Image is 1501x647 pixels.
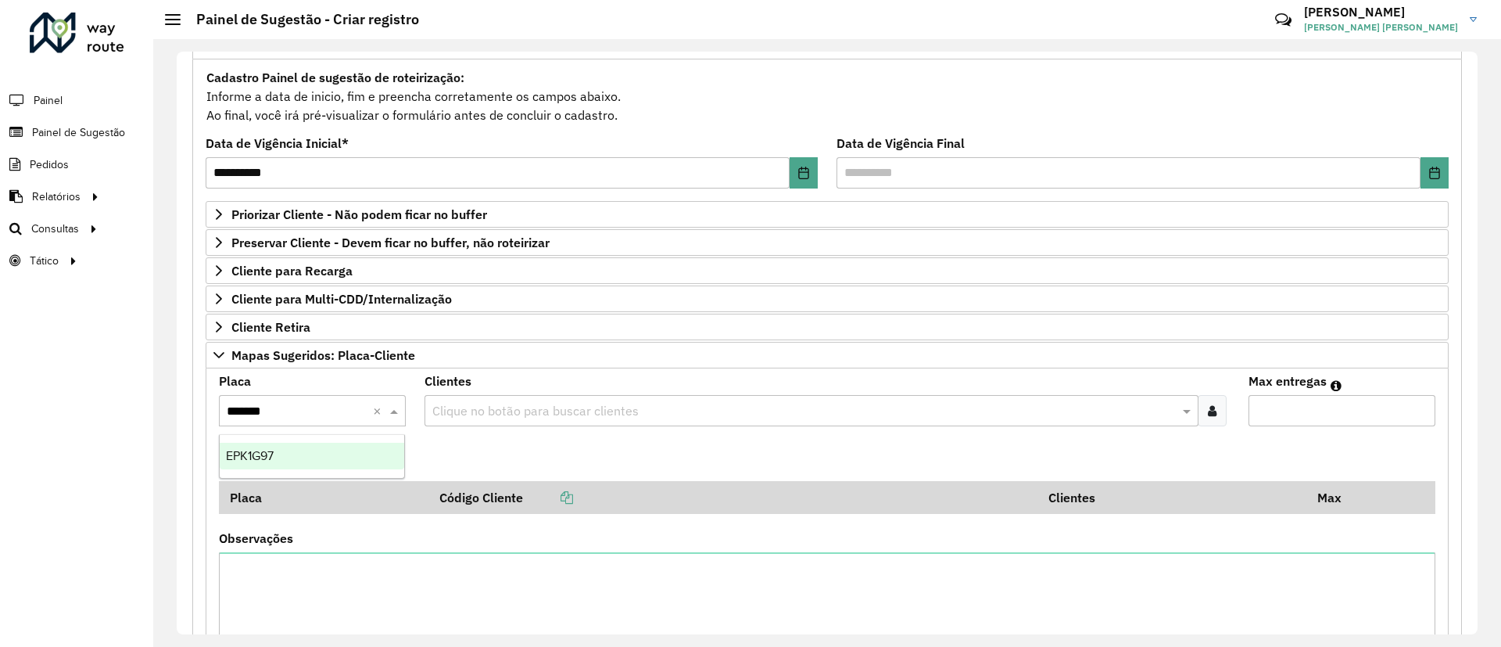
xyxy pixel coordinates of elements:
th: Código Cliente [429,481,1038,514]
label: Observações [219,529,293,548]
label: Data de Vigência Final [836,134,965,153]
a: Contato Rápido [1266,3,1300,37]
a: Cliente para Recarga [206,257,1449,284]
label: Clientes [425,372,471,390]
span: Consultas [31,221,79,237]
span: Pedidos [30,156,69,173]
a: Mapas Sugeridos: Placa-Cliente [206,342,1449,368]
span: [PERSON_NAME] [PERSON_NAME] [1304,20,1458,34]
span: EPK1G97 [226,449,274,462]
span: Relatórios [32,189,81,205]
em: Máximo de clientes que serão colocados na mesma rota com os clientes informados [1331,379,1342,392]
span: Preservar Cliente - Devem ficar no buffer, não roteirizar [231,236,550,249]
a: Priorizar Cliente - Não podem ficar no buffer [206,201,1449,228]
th: Clientes [1038,481,1306,514]
ng-dropdown-panel: Options list [219,434,405,479]
button: Choose Date [790,157,818,189]
span: Mapas Sugeridos: Placa-Cliente [231,349,415,361]
th: Placa [219,481,429,514]
button: Choose Date [1420,157,1449,189]
span: Painel [34,92,63,109]
span: Cliente Retira [231,321,310,333]
span: Clear all [373,401,386,420]
div: Informe a data de inicio, fim e preencha corretamente os campos abaixo. Ao final, você irá pré-vi... [206,67,1449,125]
a: Cliente Retira [206,314,1449,340]
label: Placa [219,372,251,390]
a: Copiar [523,490,573,505]
span: Cliente para Multi-CDD/Internalização [231,293,452,305]
a: Preservar Cliente - Devem ficar no buffer, não roteirizar [206,229,1449,256]
strong: Cadastro Painel de sugestão de roteirização: [206,70,464,85]
span: Painel de Sugestão [32,124,125,141]
h2: Painel de Sugestão - Criar registro [181,11,419,28]
span: Cliente para Recarga [231,264,353,277]
label: Max entregas [1248,372,1327,390]
span: Priorizar Cliente - Não podem ficar no buffer [231,208,487,221]
h3: [PERSON_NAME] [1304,5,1458,20]
th: Max [1306,481,1369,514]
label: Data de Vigência Inicial [206,134,349,153]
span: Tático [30,253,59,269]
a: Cliente para Multi-CDD/Internalização [206,286,1449,312]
